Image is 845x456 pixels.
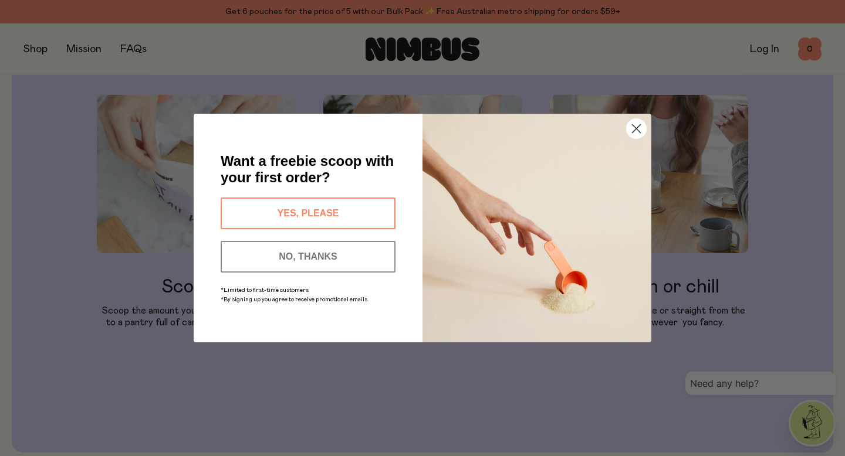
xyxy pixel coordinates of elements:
button: NO, THANKS [221,241,396,273]
button: YES, PLEASE [221,198,396,229]
img: c0d45117-8e62-4a02-9742-374a5db49d45.jpeg [422,114,651,342]
span: *Limited to first-time customers [221,287,309,293]
span: Want a freebie scoop with your first order? [221,153,394,185]
span: *By signing up you agree to receive promotional emails [221,297,367,302]
button: Close dialog [626,118,647,139]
